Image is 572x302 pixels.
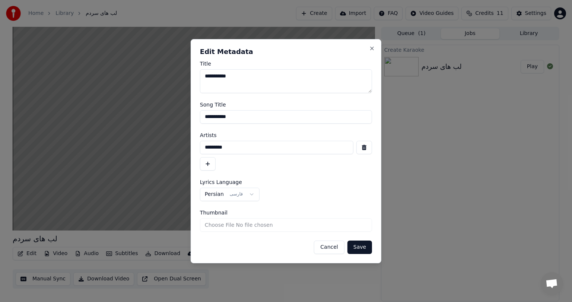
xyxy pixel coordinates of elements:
label: Artists [200,133,372,138]
label: Title [200,61,372,66]
button: Save [347,241,372,254]
button: Cancel [314,241,344,254]
span: Thumbnail [200,210,228,215]
span: Lyrics Language [200,179,242,185]
h2: Edit Metadata [200,48,372,55]
label: Song Title [200,102,372,107]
